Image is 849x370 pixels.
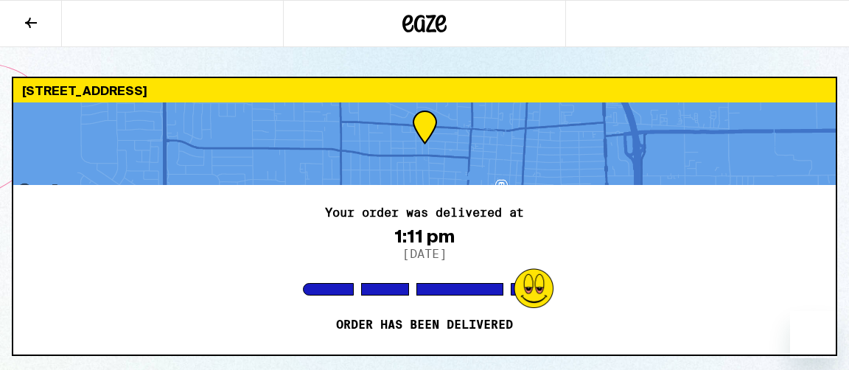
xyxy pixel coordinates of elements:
[336,318,513,332] p: Order has been delivered
[325,207,524,219] h2: Your order was delivered at
[790,311,837,358] iframe: Button to launch messaging window, conversation in progress
[402,247,447,261] p: [DATE]
[394,226,455,247] div: 1:11 pm
[13,78,836,102] div: [STREET_ADDRESS]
